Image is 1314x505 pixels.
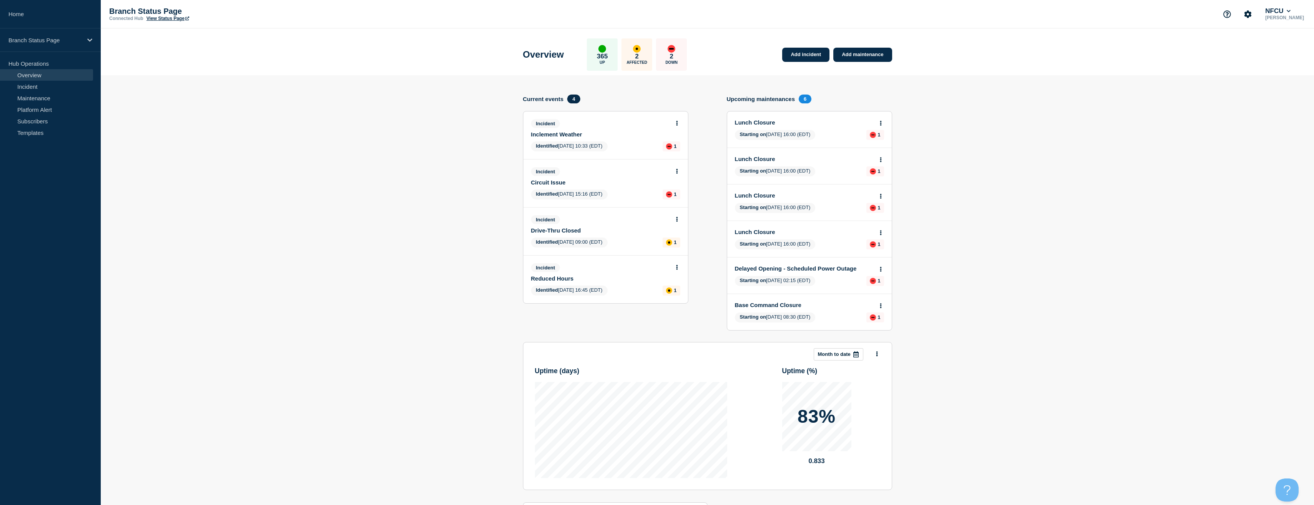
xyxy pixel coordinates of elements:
[735,312,816,322] span: [DATE] 08:30 (EDT)
[833,48,892,62] a: Add maintenance
[799,95,811,103] span: 6
[531,263,560,272] span: Incident
[531,167,560,176] span: Incident
[531,238,608,248] span: [DATE] 09:00 (EDT)
[531,131,670,138] a: Inclement Weather
[727,96,795,102] h4: Upcoming maintenances
[531,227,670,234] a: Drive-Thru Closed
[531,179,670,186] a: Circuit Issue
[536,287,558,293] span: Identified
[782,457,851,465] p: 0.833
[523,49,564,60] h1: Overview
[870,205,876,211] div: down
[147,16,189,21] a: View Status Page
[735,239,816,249] span: [DATE] 16:00 (EDT)
[531,189,608,199] span: [DATE] 15:16 (EDT)
[740,168,766,174] span: Starting on
[567,95,580,103] span: 4
[600,60,605,65] p: Up
[627,60,647,65] p: Affected
[735,166,816,176] span: [DATE] 16:00 (EDT)
[531,119,560,128] span: Incident
[798,407,836,426] p: 83%
[1264,15,1306,20] p: [PERSON_NAME]
[666,287,672,294] div: affected
[598,45,606,53] div: up
[740,204,766,210] span: Starting on
[878,278,880,284] p: 1
[782,48,829,62] a: Add incident
[735,302,874,308] a: Base Command Closure
[870,241,876,248] div: down
[535,367,727,375] h3: Uptime ( days )
[523,96,564,102] h4: Current events
[1219,6,1235,22] button: Support
[670,53,673,60] p: 2
[878,132,880,138] p: 1
[674,287,676,293] p: 1
[878,241,880,247] p: 1
[536,239,558,245] span: Identified
[740,131,766,137] span: Starting on
[1240,6,1256,22] button: Account settings
[735,192,874,199] a: Lunch Closure
[109,7,263,16] p: Branch Status Page
[531,275,670,282] a: Reduced Hours
[666,239,672,246] div: affected
[635,53,639,60] p: 2
[531,286,608,296] span: [DATE] 16:45 (EDT)
[878,168,880,174] p: 1
[531,215,560,224] span: Incident
[531,141,608,151] span: [DATE] 10:33 (EDT)
[597,53,608,60] p: 365
[735,265,874,272] a: Delayed Opening - Scheduled Power Outage
[740,277,766,283] span: Starting on
[666,191,672,198] div: down
[740,314,766,320] span: Starting on
[740,241,766,247] span: Starting on
[814,348,863,360] button: Month to date
[665,60,678,65] p: Down
[870,132,876,138] div: down
[735,119,874,126] a: Lunch Closure
[735,156,874,162] a: Lunch Closure
[1264,7,1292,15] button: NFCU
[674,143,676,149] p: 1
[536,143,558,149] span: Identified
[735,229,874,235] a: Lunch Closure
[536,191,558,197] span: Identified
[870,168,876,174] div: down
[878,314,880,320] p: 1
[818,351,851,357] p: Month to date
[735,130,816,140] span: [DATE] 16:00 (EDT)
[633,45,641,53] div: affected
[674,191,676,197] p: 1
[668,45,675,53] div: down
[870,278,876,284] div: down
[870,314,876,321] div: down
[674,239,676,245] p: 1
[666,143,672,150] div: down
[8,37,82,43] p: Branch Status Page
[735,276,816,286] span: [DATE] 02:15 (EDT)
[735,203,816,213] span: [DATE] 16:00 (EDT)
[878,205,880,211] p: 1
[109,16,143,21] p: Connected Hub
[782,367,880,375] h3: Uptime ( % )
[1276,478,1299,502] iframe: Help Scout Beacon - Open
